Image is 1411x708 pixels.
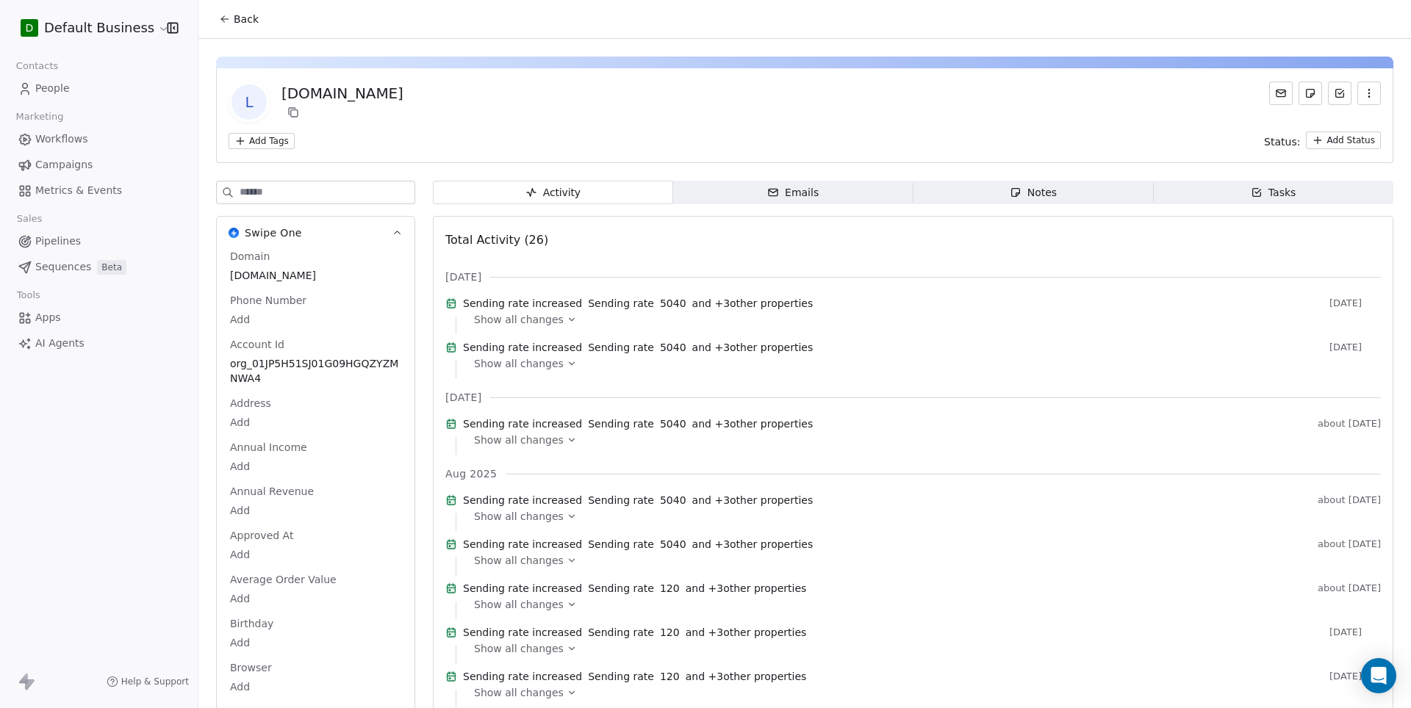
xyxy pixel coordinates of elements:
img: Swipe One [229,228,239,238]
span: 120 [660,669,680,684]
span: 5040 [660,537,686,552]
span: and + 3 other properties [692,493,814,507]
span: Sending rate increased [463,493,582,507]
span: Show all changes [474,685,564,700]
a: Help & Support [107,676,189,687]
span: Show all changes [474,312,564,327]
span: Sending rate [588,581,654,596]
span: and + 3 other properties [686,669,807,684]
span: 120 [660,581,680,596]
span: Show all changes [474,509,564,524]
span: Contacts [10,55,65,77]
a: Show all changes [474,356,1371,371]
span: Sending rate increased [463,340,582,355]
span: D [26,21,34,35]
span: Add [230,415,401,430]
a: Show all changes [474,641,1371,656]
span: Annual Income [227,440,310,455]
span: Address [227,396,274,411]
span: about [DATE] [1318,494,1381,506]
span: Sending rate [588,537,654,552]
a: Show all changes [474,433,1371,447]
a: Show all changes [474,597,1371,612]
span: Sending rate [588,340,654,355]
span: [DOMAIN_NAME] [230,268,401,283]
span: Sending rate increased [463,416,582,431]
span: about [DATE] [1318,582,1381,594]
a: SequencesBeta [12,255,186,279]
span: Sending rate increased [463,537,582,552]
span: Show all changes [474,433,564,447]
span: and + 3 other properties [686,581,807,596]
span: Sending rate increased [463,296,582,311]
span: and + 3 other properties [692,416,814,431]
span: Campaigns [35,157,93,173]
span: l [231,84,267,120]
span: Add [230,547,401,562]
span: Pipelines [35,234,81,249]
a: Pipelines [12,229,186,253]
div: Open Intercom Messenger [1361,658,1396,693]
span: Marketing [10,106,70,128]
span: Add [230,459,401,474]
a: Show all changes [474,553,1371,568]
span: Help & Support [121,676,189,687]
span: and + 3 other properties [686,625,807,640]
a: AI Agents [12,331,186,355]
span: Tools [10,284,46,306]
span: Sequences [35,259,91,275]
a: Show all changes [474,685,1371,700]
span: Show all changes [474,553,564,568]
button: DDefault Business [18,15,157,40]
button: Add Tags [229,133,295,149]
span: 5040 [660,416,686,431]
span: Sending rate [588,669,654,684]
span: 5040 [660,493,686,507]
a: Show all changes [474,312,1371,327]
div: Notes [1010,185,1057,201]
span: Sending rate [588,296,654,311]
span: 5040 [660,340,686,355]
button: Add Status [1306,131,1381,149]
span: Sales [10,208,49,230]
span: org_01JP5H51SJ01G09HGQZYZMNWA4 [230,356,401,386]
span: about [DATE] [1318,418,1381,430]
a: Campaigns [12,153,186,177]
span: Average Order Value [227,572,340,587]
span: Sending rate increased [463,581,582,596]
span: Swipe One [245,225,302,240]
span: Status: [1264,134,1300,149]
button: Swipe OneSwipe One [217,217,414,249]
span: Annual Revenue [227,484,317,499]
a: People [12,76,186,101]
span: Metrics & Events [35,183,122,198]
span: 5040 [660,296,686,311]
span: People [35,81,70,96]
span: [DATE] [1329,671,1381,682]
span: Default Business [44,18,154,37]
span: Sending rate [588,625,654,640]
span: Workflows [35,131,88,147]
span: Sending rate increased [463,669,582,684]
div: Emails [767,185,819,201]
span: Sending rate increased [463,625,582,640]
span: AI Agents [35,336,85,351]
span: Phone Number [227,293,309,308]
a: Apps [12,306,186,330]
span: and + 3 other properties [692,340,814,355]
span: Add [230,312,401,327]
span: Birthday [227,616,276,631]
span: Aug 2025 [445,466,497,481]
span: Add [230,503,401,518]
span: Add [230,679,401,694]
span: Show all changes [474,356,564,371]
span: [DATE] [1329,342,1381,353]
span: Show all changes [474,641,564,656]
span: [DATE] [1329,297,1381,309]
span: [DATE] [1329,626,1381,638]
span: about [DATE] [1318,538,1381,550]
span: Apps [35,310,61,325]
span: Add [230,635,401,650]
span: [DATE] [445,270,481,284]
span: Beta [97,260,126,275]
